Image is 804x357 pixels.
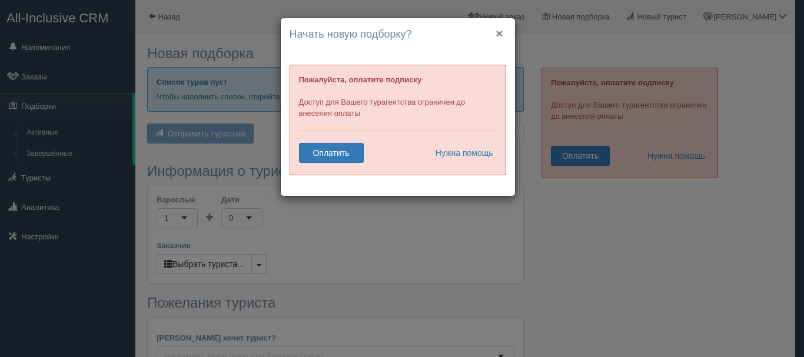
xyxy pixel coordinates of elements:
[299,75,422,84] b: Пожалуйста, оплатите подписку
[299,143,364,163] a: Оплатить
[290,65,506,175] div: Доступ для Вашего турагентства ограничен до внесения оплаты
[290,27,506,42] h4: Начать новую подборку?
[428,143,494,163] a: Нужна помощь
[496,27,503,39] button: ×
